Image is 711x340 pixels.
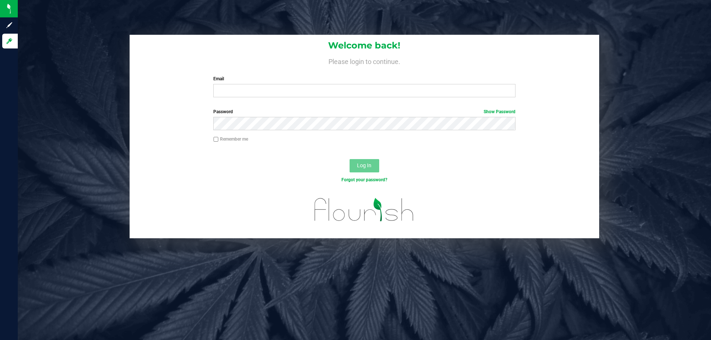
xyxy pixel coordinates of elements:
[213,136,248,142] label: Remember me
[357,162,371,168] span: Log In
[130,41,599,50] h1: Welcome back!
[213,75,515,82] label: Email
[6,37,13,45] inline-svg: Log in
[484,109,515,114] a: Show Password
[341,177,387,182] a: Forgot your password?
[130,56,599,65] h4: Please login to continue.
[350,159,379,172] button: Log In
[6,21,13,29] inline-svg: Sign up
[306,191,423,229] img: flourish_logo.svg
[213,137,218,142] input: Remember me
[213,109,233,114] span: Password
